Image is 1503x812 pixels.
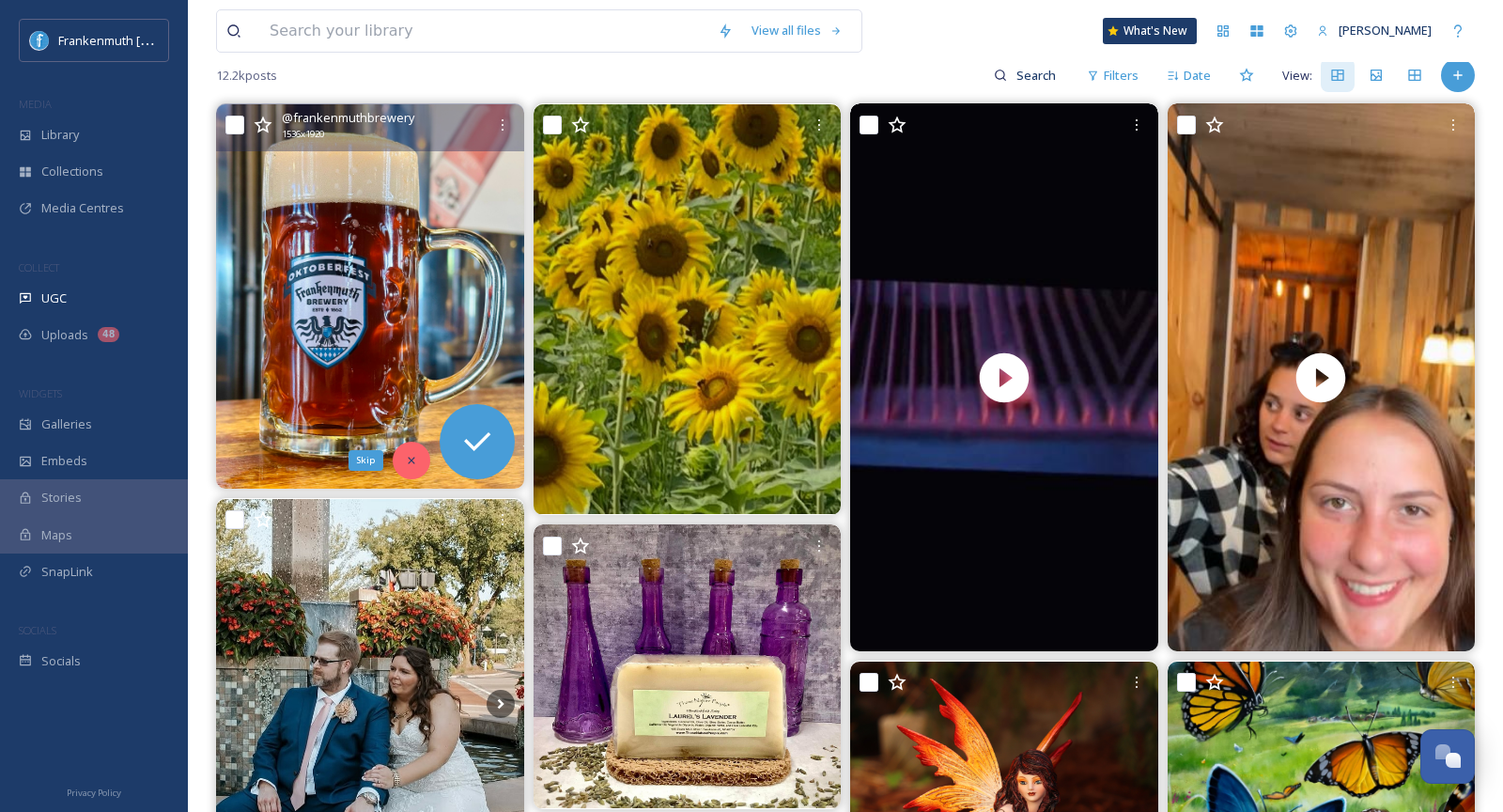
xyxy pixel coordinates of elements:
video: A beautiful night glow during the Balloons over Bavarian Inn event memorial day weekend in Franke... [850,103,1158,651]
div: 48 [98,327,119,342]
span: Maps [41,526,72,544]
img: These mugs just got here and they are already going fast 🍺🔥 Hopefully they will last until Franke... [216,104,524,489]
span: Privacy Policy [67,787,121,799]
span: COLLECT [19,260,59,274]
img: thumbnail [850,103,1158,651]
a: View all files [742,12,852,49]
span: MEDIA [19,97,52,111]
span: Socials [41,652,81,670]
span: 1536 x 1920 [282,128,324,141]
a: [PERSON_NAME] [1308,12,1441,49]
span: SnapLink [41,563,93,581]
span: UGC [41,289,67,307]
span: [PERSON_NAME] [1339,22,1432,39]
div: Skip [349,450,383,471]
span: Stories [41,489,82,507]
span: Uploads [41,326,88,344]
video: I’ll never grow tired of glamming beauties up on wedding days! Thank you for allowing me to be a ... [1167,103,1475,651]
a: What's New [1103,18,1197,44]
span: Frankenmuth [US_STATE] [58,31,200,49]
img: The mornings begin to start off a little bit cooler and the sun starts to rise just a little bit ... [534,524,842,808]
button: Open Chat [1420,729,1475,784]
span: View: [1282,67,1312,85]
span: Collections [41,163,103,180]
img: Lazy, hazy, golden summer. #golden #summer #sunflower #augustflowers #flowerfestival #frankenmuth [534,104,842,515]
span: Media Centres [41,199,124,217]
span: 12.2k posts [216,67,277,85]
span: Galleries [41,415,92,433]
span: Date [1184,67,1211,85]
span: SOCIALS [19,623,56,637]
span: WIDGETS [19,386,62,400]
span: Library [41,126,79,144]
span: Embeds [41,452,87,470]
input: Search [1007,56,1068,94]
img: Social%20Media%20PFP%202025.jpg [30,31,49,50]
span: @ frankenmuthbrewery [282,109,414,127]
a: Privacy Policy [67,780,121,803]
input: Search your library [260,10,708,52]
img: thumbnail [1167,103,1475,651]
span: Filters [1104,67,1139,85]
